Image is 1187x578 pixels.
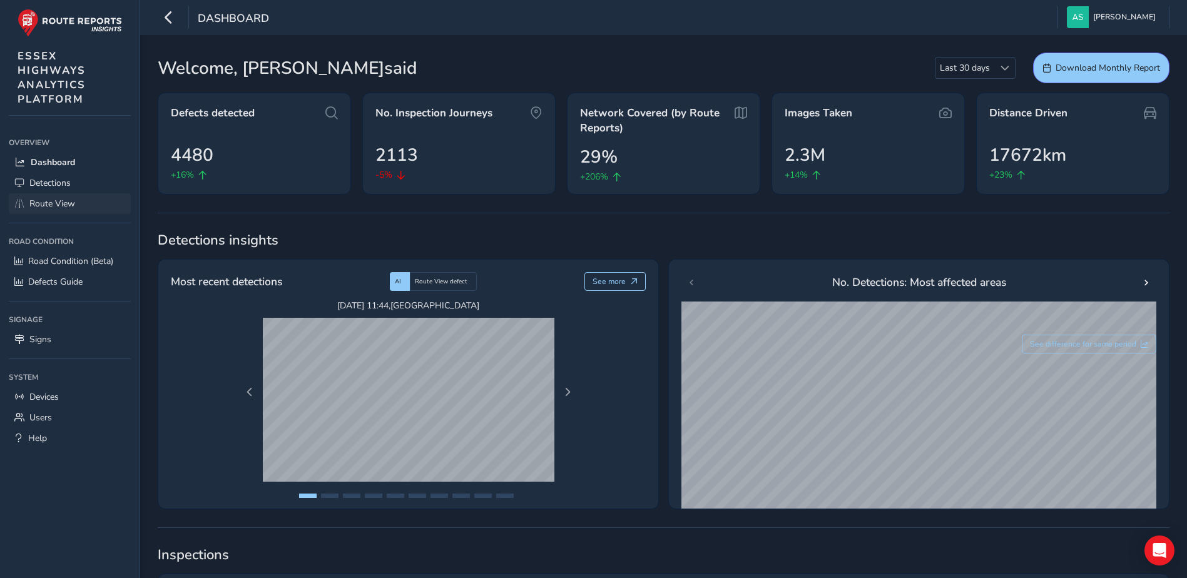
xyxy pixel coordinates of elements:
span: AI [395,277,401,286]
div: Open Intercom Messenger [1144,535,1174,565]
span: Inspections [158,545,1169,564]
span: 17672km [989,142,1066,168]
button: See more [584,272,646,291]
span: Route View defect [415,277,467,286]
span: Images Taken [785,106,852,121]
div: Route View defect [410,272,477,291]
span: See difference for same period [1030,339,1136,349]
button: [PERSON_NAME] [1067,6,1160,28]
span: Download Monthly Report [1056,62,1160,74]
span: Welcome, [PERSON_NAME]said [158,55,417,81]
span: +14% [785,168,808,181]
button: Next Page [559,383,576,401]
button: Page 4 [365,494,382,498]
span: 29% [580,144,618,170]
div: System [9,368,131,387]
a: Dashboard [9,152,131,173]
a: Defects Guide [9,271,131,292]
a: Help [9,428,131,449]
span: Detections insights [158,231,1169,250]
a: Route View [9,193,131,214]
button: Page 2 [321,494,339,498]
span: Distance Driven [989,106,1067,121]
span: 2113 [375,142,418,168]
span: Dashboard [31,156,75,168]
a: Road Condition (Beta) [9,251,131,271]
a: Users [9,407,131,428]
a: Detections [9,173,131,193]
span: ESSEX HIGHWAYS ANALYTICS PLATFORM [18,49,86,106]
span: +206% [580,170,608,183]
span: No. Inspection Journeys [375,106,492,121]
span: Road Condition (Beta) [28,255,113,267]
button: Page 5 [387,494,404,498]
button: Page 10 [496,494,514,498]
span: Signs [29,333,51,345]
img: rr logo [18,9,122,37]
span: Defects detected [171,106,255,121]
button: See difference for same period [1022,335,1157,353]
span: +23% [989,168,1012,181]
a: Signs [9,329,131,350]
div: Overview [9,133,131,152]
span: Help [28,432,47,444]
span: Network Covered (by Route Reports) [580,106,730,135]
button: Page 1 [299,494,317,498]
a: Devices [9,387,131,407]
span: No. Detections: Most affected areas [832,274,1006,290]
span: +16% [171,168,194,181]
span: Defects Guide [28,276,83,288]
span: 2.3M [785,142,825,168]
span: 4480 [171,142,213,168]
span: See more [593,276,626,286]
span: [DATE] 11:44 , [GEOGRAPHIC_DATA] [263,300,554,312]
button: Page 7 [430,494,448,498]
span: Last 30 days [935,58,994,78]
div: AI [390,272,410,291]
span: Users [29,412,52,423]
button: Page 6 [409,494,426,498]
span: Dashboard [198,11,269,28]
img: diamond-layout [1067,6,1089,28]
div: Road Condition [9,232,131,251]
span: Devices [29,391,59,403]
span: -5% [375,168,392,181]
button: Page 3 [343,494,360,498]
button: Page 9 [474,494,492,498]
button: Previous Page [241,383,258,401]
span: Most recent detections [171,273,282,290]
span: Detections [29,177,71,189]
span: [PERSON_NAME] [1093,6,1156,28]
span: Route View [29,198,75,210]
button: Page 8 [452,494,470,498]
div: Signage [9,310,131,329]
button: Download Monthly Report [1033,53,1169,83]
